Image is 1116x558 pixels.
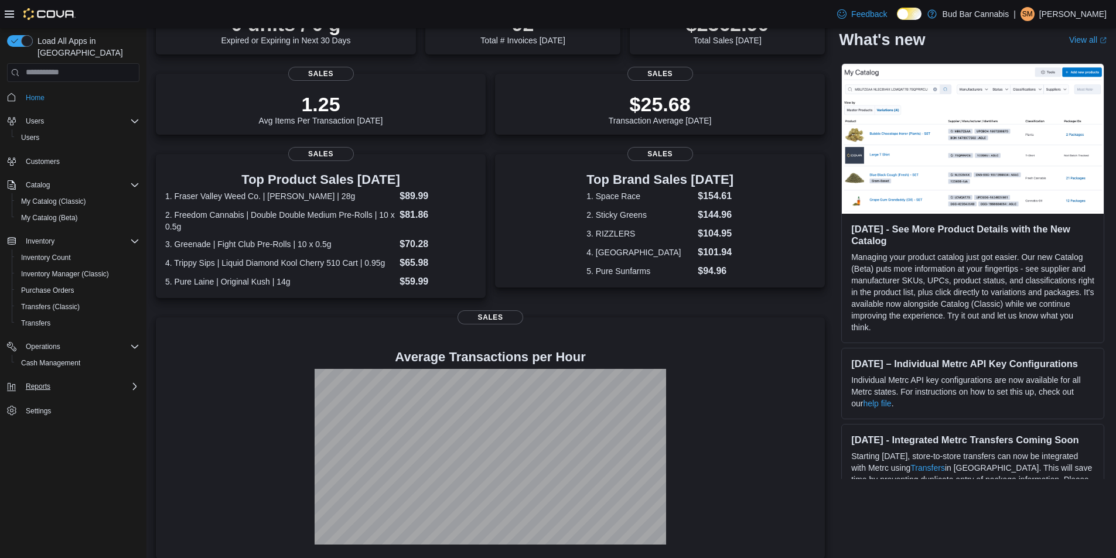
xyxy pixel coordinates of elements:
dd: $65.98 [400,256,476,270]
a: Home [21,91,49,105]
span: Cash Management [16,356,139,370]
button: Inventory Count [12,249,144,266]
span: My Catalog (Beta) [21,213,78,222]
span: Settings [21,403,139,417]
p: Individual Metrc API key configurations are now available for all Metrc states. For instructions ... [851,374,1094,409]
p: | [1013,7,1016,21]
a: Users [16,131,44,145]
a: help file [863,399,891,408]
span: Sales [288,67,354,81]
h3: [DATE] – Individual Metrc API Key Configurations [851,358,1094,369]
a: My Catalog (Beta) [16,211,83,225]
p: Starting [DATE], store-to-store transfers can now be integrated with Metrc using in [GEOGRAPHIC_D... [851,450,1094,509]
div: Total Sales [DATE] [686,12,769,45]
button: Reports [21,379,55,393]
dd: $94.96 [698,264,733,278]
span: Inventory [26,237,54,246]
span: Transfers (Classic) [16,300,139,314]
button: Home [2,89,144,106]
input: Dark Mode [897,8,922,20]
dd: $101.94 [698,245,733,259]
span: Catalog [26,180,50,190]
dd: $154.61 [698,189,733,203]
dd: $144.96 [698,208,733,222]
p: Managing your product catalog just got easier. Our new Catalog (Beta) puts more information at yo... [851,251,1094,333]
button: Inventory [21,234,59,248]
span: Customers [21,154,139,169]
span: Purchase Orders [16,283,139,297]
span: Operations [21,340,139,354]
a: Settings [21,404,56,418]
button: Inventory [2,233,144,249]
p: [PERSON_NAME] [1039,7,1107,21]
p: 1.25 [259,93,383,116]
span: My Catalog (Classic) [21,197,86,206]
button: Settings [2,402,144,419]
button: Cash Management [12,355,144,371]
span: Reports [26,382,50,391]
button: Reports [2,378,144,395]
svg: External link [1100,37,1107,44]
dd: $81.86 [400,208,476,222]
a: View allExternal link [1069,35,1107,44]
h3: Top Brand Sales [DATE] [586,173,733,187]
button: Catalog [21,178,54,192]
dd: $104.95 [698,227,733,241]
dd: $70.28 [400,237,476,251]
span: My Catalog (Classic) [16,194,139,208]
span: Sales [627,67,693,81]
button: Users [21,114,49,128]
dt: 2. Sticky Greens [586,209,693,221]
p: Bud Bar Cannabis [943,7,1009,21]
img: Cova [23,8,76,20]
span: Users [21,133,39,142]
dd: $59.99 [400,275,476,289]
span: Sales [458,310,523,324]
span: Sales [288,147,354,161]
span: Customers [26,157,60,166]
a: Transfers (Classic) [16,300,84,314]
dt: 5. Pure Laine | Original Kush | 14g [165,276,395,287]
a: Transfers [910,463,945,473]
a: Transfers [16,316,55,330]
h2: What's new [839,30,925,49]
button: Transfers (Classic) [12,299,144,315]
span: Home [21,90,139,105]
div: Total # Invoices [DATE] [480,12,565,45]
button: Transfers [12,315,144,331]
span: Inventory Manager (Classic) [16,267,139,281]
span: Load All Apps in [GEOGRAPHIC_DATA] [33,35,139,59]
span: Home [26,93,45,102]
span: Users [26,117,44,126]
dt: 1. Space Race [586,190,693,202]
span: Inventory [21,234,139,248]
span: Reports [21,379,139,393]
a: Feedback [832,2,892,26]
div: Transaction Average [DATE] [609,93,712,125]
span: Transfers (Classic) [21,302,80,311]
dt: 4. [GEOGRAPHIC_DATA] [586,247,693,258]
span: Sales [627,147,693,161]
button: My Catalog (Beta) [12,210,144,226]
span: Inventory Count [21,253,71,262]
span: Cash Management [21,358,80,368]
span: Inventory Manager (Classic) [21,269,109,279]
span: Users [21,114,139,128]
button: Purchase Orders [12,282,144,299]
h3: [DATE] - See More Product Details with the New Catalog [851,223,1094,247]
span: SM [1022,7,1033,21]
a: Inventory Manager (Classic) [16,267,114,281]
div: Sarah M [1021,7,1035,21]
a: Cash Management [16,356,85,370]
button: Inventory Manager (Classic) [12,266,144,282]
dt: 1. Fraser Valley Weed Co. | [PERSON_NAME] | 28g [165,190,395,202]
a: Purchase Orders [16,283,79,297]
button: Catalog [2,177,144,193]
span: Feedback [851,8,887,20]
span: Inventory Count [16,251,139,265]
p: $25.68 [609,93,712,116]
dt: 4. Trippy Sips | Liquid Diamond Kool Cherry 510 Cart | 0.95g [165,257,395,269]
div: Expired or Expiring in Next 30 Days [221,12,351,45]
h3: Top Product Sales [DATE] [165,173,476,187]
